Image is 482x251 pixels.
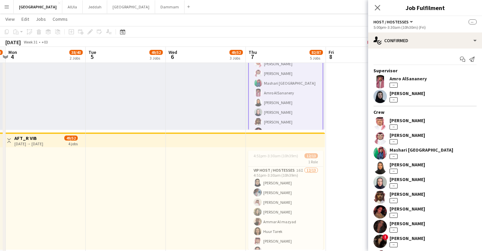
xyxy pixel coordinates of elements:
div: -- [390,83,398,88]
div: -- [390,242,398,247]
div: -- [390,139,398,144]
button: [GEOGRAPHIC_DATA] [14,0,62,13]
span: 5 [87,53,96,61]
div: [PERSON_NAME] [390,132,425,138]
h3: Job Fulfilment [368,3,482,12]
div: [PERSON_NAME] [390,162,425,168]
span: 1 Role [308,159,318,164]
div: [DATE] → [DATE] [14,141,43,146]
span: 12/13 [304,153,318,158]
div: 2 Jobs [70,56,82,61]
div: [PERSON_NAME] [390,117,425,123]
span: Mon [8,49,17,55]
div: [PERSON_NAME] [390,191,425,197]
span: Comms [53,16,68,22]
app-job-card: 4:51pm-3:30am (10h39m) (Fri)12/131 RoleVIP Host / Hostesses16I12/134:51pm-3:30am (10h39m)[PERSON_... [248,151,323,250]
span: Thu [249,49,257,55]
span: 49/52 [149,50,163,55]
span: 82/87 [309,50,323,55]
div: 5 Jobs [310,56,323,61]
span: Fri [329,49,334,55]
span: Wed [168,49,177,55]
button: Jeddah [83,0,107,13]
span: 49/52 [229,50,243,55]
a: View [3,15,17,23]
span: 6 [167,53,177,61]
h3: AFT_R VIB [14,135,43,141]
div: [PERSON_NAME] [390,235,425,241]
div: -- [390,213,398,218]
button: Fix 1 error [364,38,394,47]
div: Supervisor [368,68,482,74]
div: Crew [368,109,482,115]
div: -- [390,97,398,102]
button: Host / Hostesses [373,19,414,24]
div: [DATE] [5,39,21,46]
span: 7 [248,53,257,61]
span: View [5,16,15,22]
div: -- [390,183,398,188]
div: [PERSON_NAME] [390,90,425,96]
button: AlUla [62,0,83,13]
span: Tue [88,49,96,55]
a: Comms [50,15,70,23]
a: Edit [19,15,32,23]
span: -- [469,19,477,24]
a: Jobs [33,15,49,23]
span: Week 31 [22,39,39,45]
span: 38/40 [69,50,83,55]
span: Edit [21,16,29,22]
div: 5:00pm-3:30am (10h30m) (Fri) [373,25,477,30]
div: [PERSON_NAME] [390,221,425,227]
span: Host / Hostesses [373,19,409,24]
div: +03 [42,39,48,45]
div: -- [390,198,398,203]
div: -- [390,169,398,174]
div: Confirmed [368,32,482,49]
span: Jobs [36,16,46,22]
span: 4:51pm-3:30am (10h39m) (Fri) [254,153,304,158]
span: 49/52 [64,136,78,141]
span: 4 [7,53,17,61]
button: [GEOGRAPHIC_DATA] [107,0,155,13]
div: 3 Jobs [230,56,243,61]
div: -- [390,154,398,159]
div: Mashari [GEOGRAPHIC_DATA] [390,147,453,153]
div: -- [390,124,398,130]
app-job-card: 5:00pm-3:30am (10h30m) (Fri)21/221 RoleHost / Hostesses1I1A21/225:00pm-3:30am (10h30m)[PERSON_NAM... [248,31,323,130]
span: ! [382,234,388,240]
div: [PERSON_NAME] [390,176,425,182]
div: 3 Jobs [150,56,162,61]
div: 4 jobs [68,141,78,146]
button: Dammam [155,0,185,13]
span: 8 [328,53,334,61]
div: Amro AlSananery [390,76,427,82]
div: [PERSON_NAME] [390,206,425,212]
div: -- [390,228,398,233]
